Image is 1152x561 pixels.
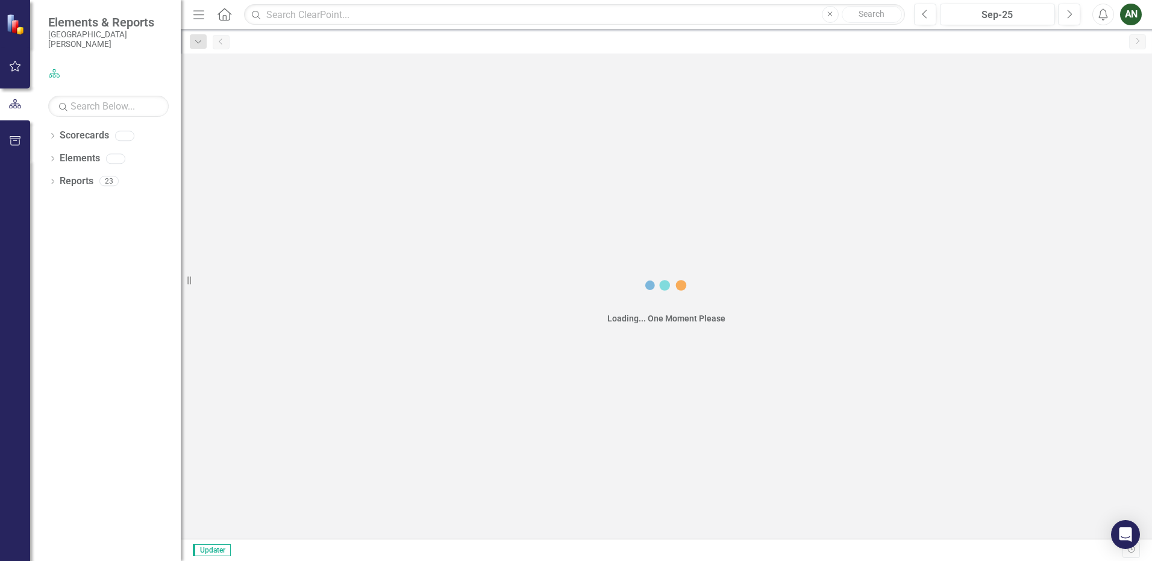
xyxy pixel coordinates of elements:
a: Reports [60,175,93,188]
small: [GEOGRAPHIC_DATA][PERSON_NAME] [48,29,169,49]
input: Search Below... [48,96,169,117]
a: Elements [60,152,100,166]
span: Search [859,9,884,19]
button: Sep-25 [940,4,1055,25]
input: Search ClearPoint... [244,4,905,25]
button: Search [842,6,902,23]
a: Scorecards [60,129,109,143]
div: 23 [99,176,119,187]
div: Open Intercom Messenger [1111,520,1140,549]
span: Elements & Reports [48,15,169,29]
img: ClearPoint Strategy [6,14,27,35]
div: Sep-25 [944,8,1051,22]
button: AN [1120,4,1142,25]
div: Loading... One Moment Please [607,312,725,324]
span: Updater [193,544,231,556]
